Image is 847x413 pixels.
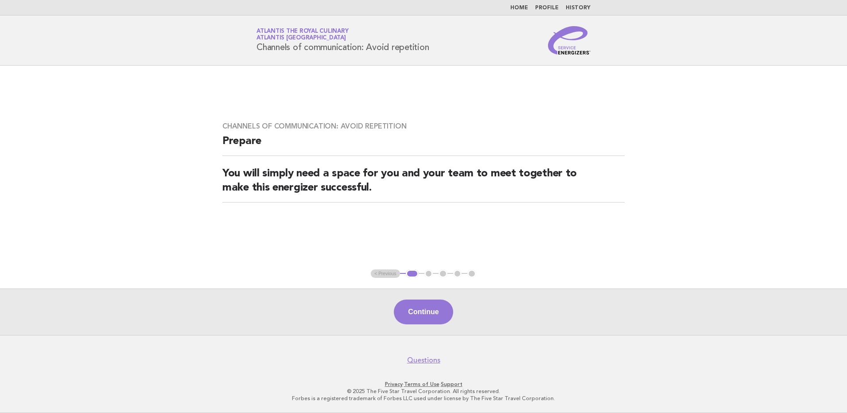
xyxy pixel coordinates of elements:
[256,35,346,41] span: Atlantis [GEOGRAPHIC_DATA]
[394,300,453,324] button: Continue
[510,5,528,11] a: Home
[222,167,625,203] h2: You will simply need a space for you and your team to meet together to make this energizer succes...
[385,381,403,387] a: Privacy
[548,26,591,55] img: Service Energizers
[404,381,439,387] a: Terms of Use
[535,5,559,11] a: Profile
[441,381,462,387] a: Support
[256,28,348,41] a: Atlantis the Royal CulinaryAtlantis [GEOGRAPHIC_DATA]
[566,5,591,11] a: History
[152,388,695,395] p: © 2025 The Five Star Travel Corporation. All rights reserved.
[406,269,419,278] button: 1
[222,122,625,131] h3: Channels of communication: Avoid repetition
[222,134,625,156] h2: Prepare
[152,395,695,402] p: Forbes is a registered trademark of Forbes LLC used under license by The Five Star Travel Corpora...
[407,356,440,365] a: Questions
[256,29,429,52] h1: Channels of communication: Avoid repetition
[152,381,695,388] p: · ·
